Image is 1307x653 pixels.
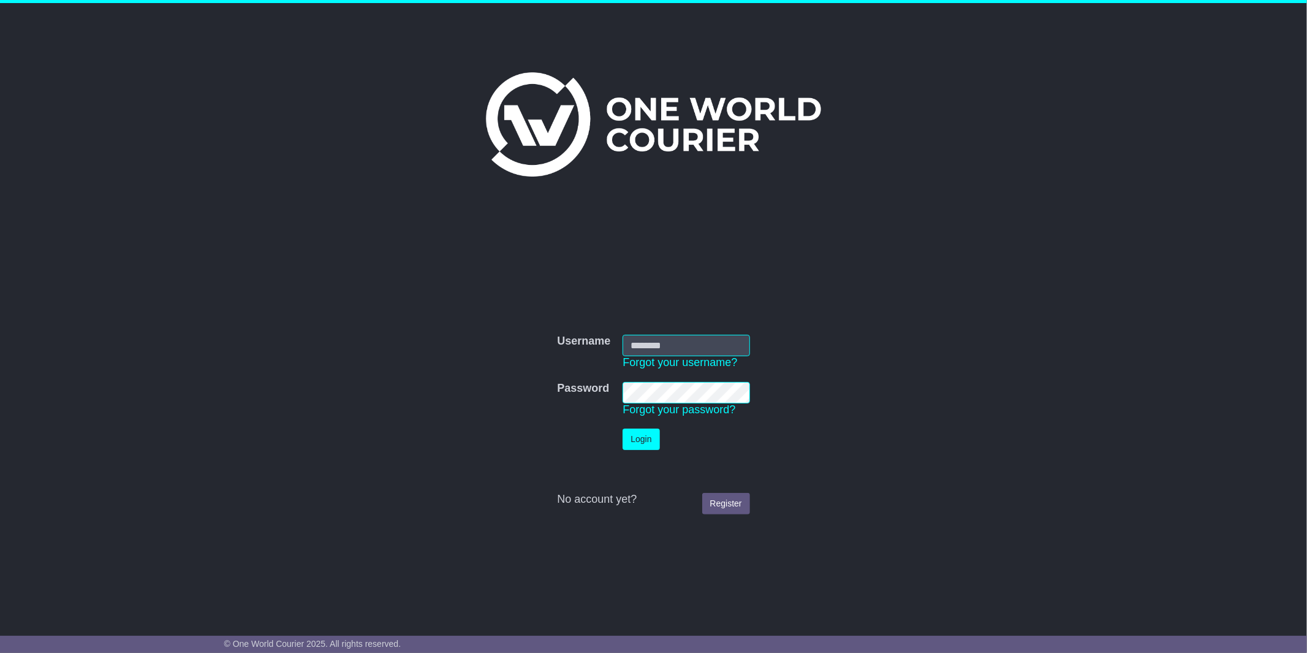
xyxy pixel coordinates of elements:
[702,493,750,514] a: Register
[623,429,659,450] button: Login
[557,382,609,395] label: Password
[557,493,749,506] div: No account yet?
[623,356,737,369] a: Forgot your username?
[224,639,401,649] span: © One World Courier 2025. All rights reserved.
[557,335,610,348] label: Username
[623,403,735,416] a: Forgot your password?
[486,72,820,177] img: One World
